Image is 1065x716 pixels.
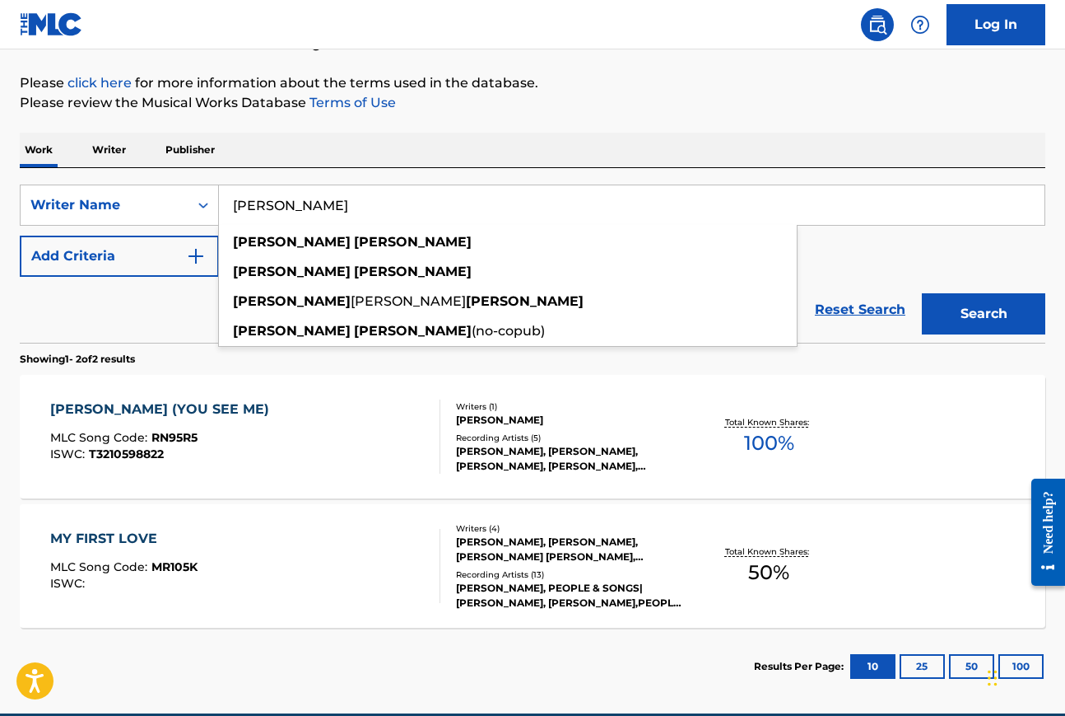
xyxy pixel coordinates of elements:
[725,416,813,428] p: Total Known Shares:
[67,75,132,91] a: click here
[233,264,351,279] strong: [PERSON_NAME]
[1019,466,1065,599] iframe: Resource Center
[354,264,472,279] strong: [PERSON_NAME]
[949,654,994,679] button: 50
[867,15,887,35] img: search
[20,185,1045,343] form: Search Form
[89,447,164,461] span: T3210598822
[354,323,472,339] strong: [PERSON_NAME]
[904,8,937,41] div: Help
[456,522,684,535] div: Writers ( 4 )
[20,352,135,367] p: Showing 1 - 2 of 2 results
[20,93,1045,113] p: Please review the Musical Works Database
[151,430,198,445] span: RN95R5
[456,400,684,413] div: Writers ( 1 )
[988,653,998,703] div: Drag
[87,133,131,167] p: Writer
[725,545,813,558] p: Total Known Shares:
[748,558,789,587] span: 50 %
[456,581,684,611] div: [PERSON_NAME], PEOPLE & SONGS|[PERSON_NAME], [PERSON_NAME],PEOPLE & SONGS, [PERSON_NAME] & PEOPLE...
[910,15,930,35] img: help
[456,569,684,581] div: Recording Artists ( 13 )
[900,654,945,679] button: 25
[50,529,198,549] div: MY FIRST LOVE
[744,428,794,458] span: 100 %
[754,659,848,674] p: Results Per Page:
[456,535,684,564] div: [PERSON_NAME], [PERSON_NAME], [PERSON_NAME] [PERSON_NAME], [PERSON_NAME]
[233,323,351,339] strong: [PERSON_NAME]
[50,430,151,445] span: MLC Song Code :
[456,432,684,444] div: Recording Artists ( 5 )
[50,559,151,574] span: MLC Song Code :
[306,95,396,110] a: Terms of Use
[160,133,220,167] p: Publisher
[354,234,472,250] strong: [PERSON_NAME]
[186,246,206,266] img: 9d2ae6d4665cec9f34b9.svg
[922,293,1045,335] button: Search
[50,576,89,591] span: ISWC :
[20,12,83,36] img: MLC Logo
[20,133,58,167] p: Work
[50,400,277,419] div: [PERSON_NAME] (YOU SEE ME)
[946,4,1045,45] a: Log In
[807,292,914,328] a: Reset Search
[456,413,684,428] div: [PERSON_NAME]
[151,559,198,574] span: MR105K
[983,637,1065,716] iframe: Chat Widget
[20,375,1045,498] a: [PERSON_NAME] (YOU SEE ME)MLC Song Code:RN95R5ISWC:T3210598822Writers (1)[PERSON_NAME]Recording A...
[50,447,89,461] span: ISWC :
[466,293,584,309] strong: [PERSON_NAME]
[233,293,351,309] strong: [PERSON_NAME]
[20,236,219,277] button: Add Criteria
[850,654,895,679] button: 10
[351,293,466,309] span: [PERSON_NAME]
[30,195,179,215] div: Writer Name
[456,444,684,474] div: [PERSON_NAME], [PERSON_NAME], [PERSON_NAME], [PERSON_NAME], [PERSON_NAME]
[20,504,1045,628] a: MY FIRST LOVEMLC Song Code:MR105KISWC:Writers (4)[PERSON_NAME], [PERSON_NAME], [PERSON_NAME] [PER...
[233,234,351,250] strong: [PERSON_NAME]
[472,323,545,339] span: (no-copub)
[20,73,1045,93] p: Please for more information about the terms used in the database.
[861,8,894,41] a: Public Search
